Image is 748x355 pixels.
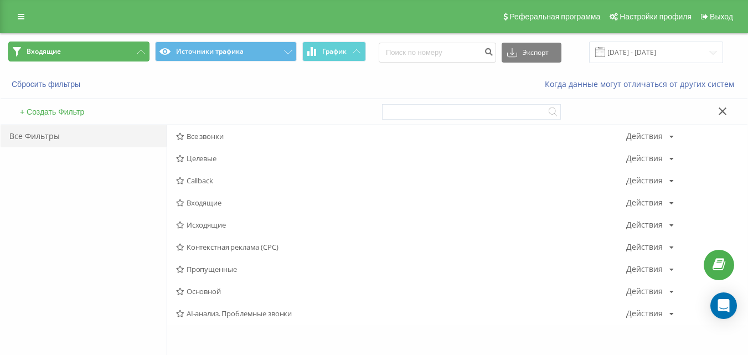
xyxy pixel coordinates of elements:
[509,12,600,21] span: Реферальная программа
[176,177,626,184] span: Callback
[176,199,626,207] span: Входящие
[626,310,663,317] div: Действия
[176,310,626,317] span: AI-анализ. Проблемные звонки
[502,43,561,63] button: Экспорт
[176,265,626,273] span: Пропущенные
[626,199,663,207] div: Действия
[302,42,366,61] button: График
[176,287,626,295] span: Основной
[8,79,86,89] button: Сбросить фильтры
[626,221,663,229] div: Действия
[176,155,626,162] span: Целевые
[710,12,733,21] span: Выход
[1,125,167,147] div: Все Фильтры
[710,292,737,319] div: Open Intercom Messenger
[545,79,740,89] a: Когда данные могут отличаться от других систем
[626,155,663,162] div: Действия
[626,177,663,184] div: Действия
[626,243,663,251] div: Действия
[176,132,626,140] span: Все звонки
[626,265,663,273] div: Действия
[322,48,347,55] span: График
[626,287,663,295] div: Действия
[176,221,626,229] span: Исходящие
[17,107,87,117] button: + Создать Фильтр
[176,243,626,251] span: Контекстная реклама (CPC)
[8,42,149,61] button: Входящие
[620,12,692,21] span: Настройки профиля
[155,42,296,61] button: Источники трафика
[27,47,61,56] span: Входящие
[715,106,731,118] button: Закрыть
[379,43,496,63] input: Поиск по номеру
[626,132,663,140] div: Действия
